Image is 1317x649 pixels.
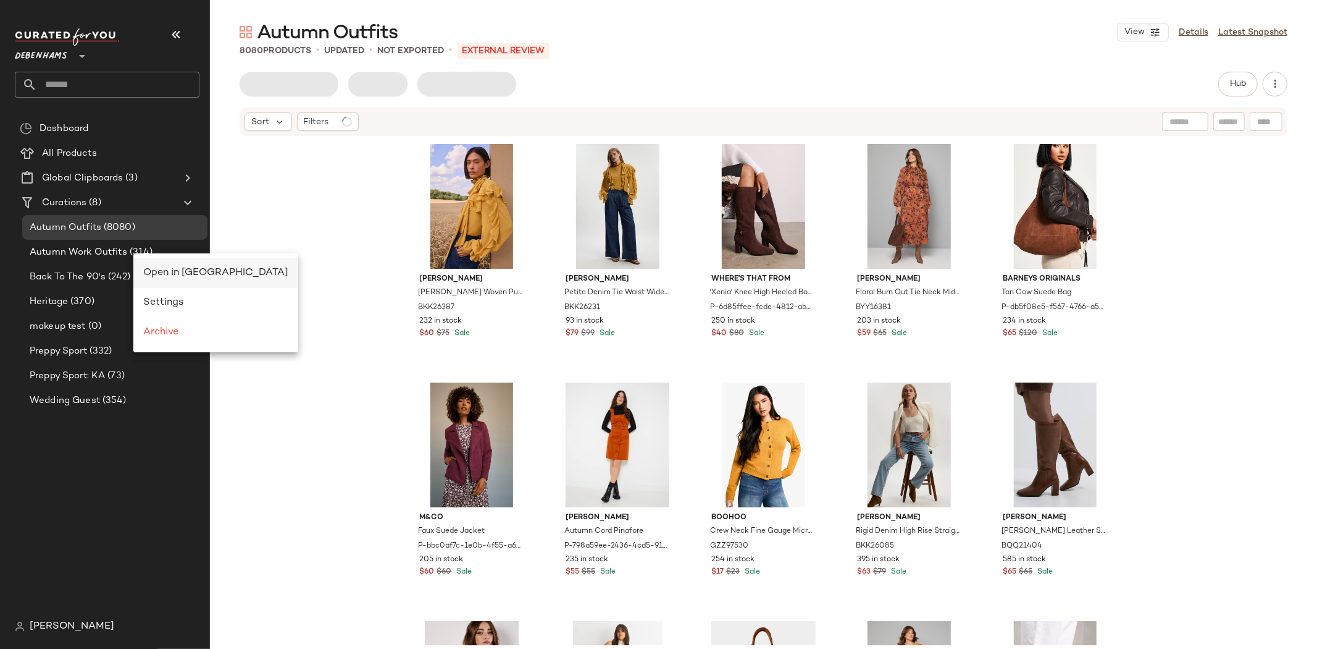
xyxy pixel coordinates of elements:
span: Barneys Originals [1003,274,1108,285]
span: Autumn Cord Pinafore [564,526,643,537]
span: 205 in stock [420,554,464,566]
span: Filters [304,116,329,129]
span: Preppy Sport [30,344,87,358]
span: [PERSON_NAME] [1003,512,1108,524]
span: $55 [582,567,595,578]
span: $120 [1019,328,1038,339]
span: Open in [GEOGRAPHIC_DATA] [143,268,288,278]
span: [PERSON_NAME] [857,512,961,524]
span: BQQ21404 [1002,541,1043,552]
a: Latest Snapshot [1218,26,1287,39]
span: Autumn Outfits [257,21,398,46]
p: updated [324,45,364,57]
span: P-798a59ee-2436-4cd5-9145-ae85f5576cda [564,541,669,552]
span: (0) [86,320,101,334]
span: $79 [566,328,579,339]
span: Archive [143,327,178,337]
img: m5056656715336_tan_xl [993,144,1118,269]
img: m5063589391087_plum_xl [410,383,534,507]
span: $40 [711,328,727,339]
span: 395 in stock [857,554,900,566]
span: 254 in stock [711,554,755,566]
span: 234 in stock [1003,316,1047,327]
span: Sale [598,568,616,576]
span: $79 [873,567,886,578]
span: Autumn Work Outfits [30,245,127,260]
span: Petite Denim Tie Waist Wide Leg Tailored Trouser [564,287,669,299]
a: Details [1179,26,1208,39]
img: byy16381_burnt%20orange_xl [847,144,971,269]
span: Crew Neck Fine Gauge Micro Cardigan [710,526,814,537]
img: bkk26231_mid%20blue_xl [556,144,680,269]
button: View [1117,23,1169,41]
span: Heritage [30,295,68,309]
span: (314) [127,245,153,260]
span: $55 [566,567,579,578]
span: (3) [123,171,137,185]
span: 'Xenia' Knee High Heeled Boots With Side Zip [710,287,814,299]
span: Where's That From [711,274,816,285]
span: Curations [42,196,86,210]
span: (354) [100,394,127,408]
span: P-6d85ffee-fcdc-4812-abab-517522b22222 [710,302,814,313]
span: $65 [1019,567,1033,578]
img: svg%3e [240,26,252,38]
span: 8080 [240,46,263,56]
span: Sale [1040,329,1058,337]
span: (8080) [101,221,135,235]
span: $60 [420,328,435,339]
span: P-bbc0af7c-1e0b-4f55-a62e-2722f2ccbf92 [419,541,523,552]
span: $60 [420,567,435,578]
span: BKK26231 [564,302,600,313]
span: boohoo [711,512,816,524]
span: • [369,43,372,58]
span: 250 in stock [711,316,755,327]
span: Back To The 90's [30,270,106,284]
span: View [1124,27,1145,37]
span: Global Clipboards [42,171,123,185]
span: Autumn Outfits [30,221,101,235]
img: svg%3e [20,122,32,135]
span: [PERSON_NAME] [566,274,670,285]
span: BYY16381 [856,302,891,313]
span: Faux Suede Jacket [419,526,485,537]
button: Hub [1218,72,1258,96]
span: Sale [453,329,470,337]
span: Sort [251,116,269,129]
span: Sale [746,329,764,337]
span: (332) [87,344,112,358]
span: $65 [1003,567,1017,578]
span: [PERSON_NAME] Woven Pussy Bow Blouse [419,287,523,299]
span: [PERSON_NAME] [420,274,524,285]
span: 235 in stock [566,554,608,566]
span: (73) [105,369,125,383]
span: 93 in stock [566,316,604,327]
span: $65 [873,328,887,339]
span: $60 [437,567,452,578]
span: Tan Cow Suede Bag [1002,287,1072,299]
span: Rigid Denim High Rise Straight Leg [PERSON_NAME] [856,526,960,537]
span: Debenhams [15,42,67,64]
img: m5059953335306_orange_xl [556,383,680,507]
span: Settings [143,297,183,308]
img: bkk26387_ochre_xl [410,144,534,269]
span: Sale [742,568,760,576]
span: makeup test [30,320,86,334]
span: All Products [42,146,97,161]
span: 232 in stock [420,316,462,327]
span: Sale [454,568,472,576]
span: [PERSON_NAME] [30,619,114,634]
img: bqq21404_dark%20tan_xl [993,383,1118,507]
span: P-db5f08e5-f567-4766-a57a-7dcbe3316261 [1002,302,1106,313]
span: $75 [437,328,450,339]
span: Wedding Guest [30,394,100,408]
span: [PERSON_NAME] Leather Square Toe High Heel Knee Boots [1002,526,1106,537]
img: m5059283446895_brown_xl [701,144,826,269]
span: Dashboard [40,122,88,136]
span: $17 [711,567,724,578]
span: M&Co [420,512,524,524]
span: $23 [726,567,740,578]
span: $59 [857,328,871,339]
span: (8) [86,196,101,210]
span: BKK26387 [419,302,455,313]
